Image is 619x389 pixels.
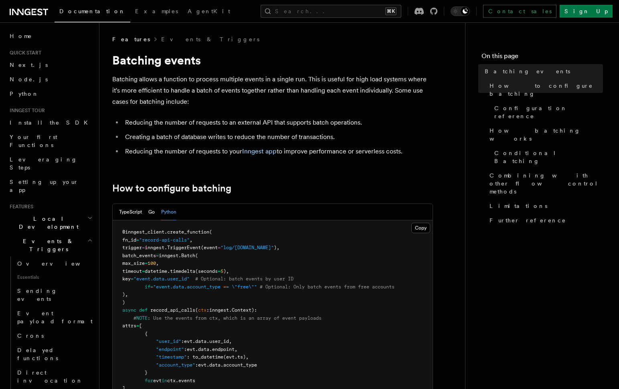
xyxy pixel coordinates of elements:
a: Setting up your app [6,175,94,197]
span: , [235,347,237,352]
span: Further reference [490,216,566,224]
span: ( [195,253,198,258]
button: Python [161,204,176,220]
span: if= [145,284,153,290]
button: Search...⌘K [261,5,401,18]
span: "account_type" [156,362,195,368]
a: Home [6,29,94,43]
span: Event payload format [17,310,93,325]
span: "endpoint" [156,347,184,352]
span: data [209,362,220,368]
span: "event.data.account_type == \"free\"" [153,284,257,290]
span: # Optional: batch events by user ID [195,276,293,282]
button: TypeScript [119,204,142,220]
span: ) [122,300,125,305]
span: ctx [167,378,176,383]
span: account_type [223,362,257,368]
span: NOTE [136,315,148,321]
span: Documentation [59,8,125,14]
h1: Batching events [112,53,433,67]
a: Documentation [55,2,130,22]
a: Inngest app [242,147,277,155]
a: AgentKit [183,2,235,22]
span: : [206,307,209,313]
p: Batching allows a function to process multiple events in a single run. This is useful for high lo... [112,74,433,107]
span: evt [184,339,192,344]
span: 100 [148,260,156,266]
span: Events & Triggers [6,237,87,253]
kbd: ⌘K [385,7,396,15]
a: Your first Functions [6,130,94,152]
span: ( [209,229,212,235]
a: Limitations [486,199,603,213]
span: Features [6,204,33,210]
span: max_size [122,260,145,266]
span: Local Development [6,215,87,231]
span: : Use the events from ctx, which is an array of event payloads [148,315,322,321]
span: = [218,245,220,250]
span: # [134,315,136,321]
a: Crons [14,329,94,343]
span: = [136,237,139,243]
span: datetime. [145,268,170,274]
span: "user_id" [156,339,181,344]
span: = [131,276,134,282]
span: } [145,370,148,375]
span: inngest. [159,253,181,258]
span: . [176,378,178,383]
span: : [187,354,190,360]
a: How to configure batching [486,79,603,101]
span: @inngest_client [122,229,164,235]
span: Essentials [14,271,94,284]
span: for [145,378,153,383]
span: (seconds [195,268,218,274]
span: ), [223,268,229,274]
button: Go [148,204,155,220]
span: Setting up your app [10,179,79,193]
span: 5 [220,268,223,274]
span: = [142,245,145,250]
span: . [220,362,223,368]
a: Event payload format [14,306,94,329]
span: Examples [135,8,178,14]
a: Conditional Batching [491,146,603,168]
span: Context): [232,307,257,313]
span: Node.js [10,76,48,83]
span: AgentKit [188,8,230,14]
span: data [198,347,209,352]
span: to_datetime [192,354,223,360]
span: "timestamp" [156,354,187,360]
span: Home [10,32,32,40]
span: data [195,339,206,344]
a: Sign Up [560,5,613,18]
span: How to configure batching [490,82,603,98]
span: Conditional Batching [494,149,603,165]
a: How batching works [486,123,603,146]
span: endpoint [212,347,235,352]
span: ), [122,292,128,297]
span: "log/[DOMAIN_NAME]" [220,245,274,250]
span: def [139,307,148,313]
span: Crons [17,333,44,339]
a: Install the SDK [6,115,94,130]
span: : [184,347,187,352]
a: Direct invocation [14,365,94,388]
span: key [122,276,131,282]
span: create_function [167,229,209,235]
span: = [145,260,148,266]
span: ctx [198,307,206,313]
button: Copy [411,223,430,233]
a: How to configure batching [112,183,231,194]
a: Configuration reference [491,101,603,123]
span: fn_id [122,237,136,243]
span: timedelta [170,268,195,274]
span: : [181,339,184,344]
a: Next.js [6,58,94,72]
span: Overview [17,260,100,267]
span: Your first Functions [10,134,57,148]
span: , [229,339,232,344]
span: Batching events [485,67,570,75]
span: = [136,323,139,329]
span: Combining with other flow control methods [490,171,603,196]
span: How batching works [490,127,603,143]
